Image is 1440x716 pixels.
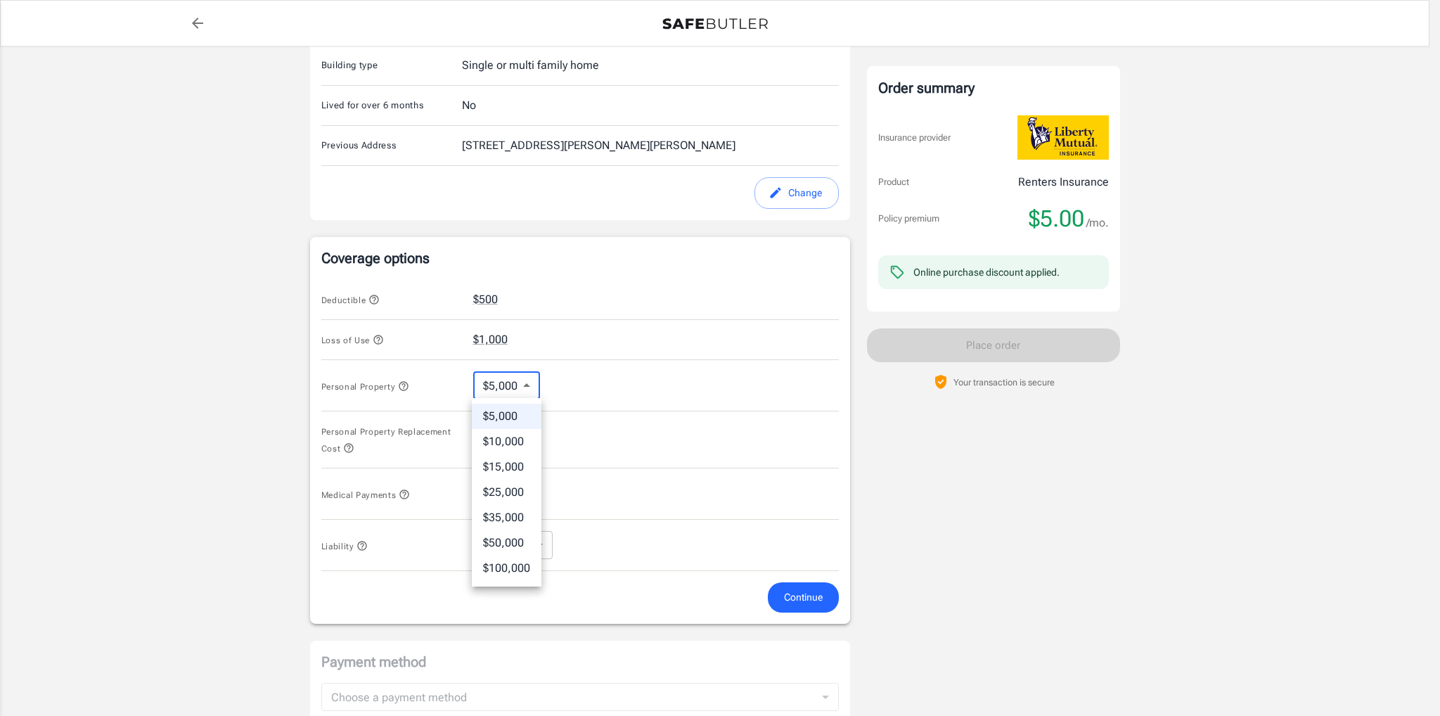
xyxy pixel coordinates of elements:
[472,556,541,581] li: $100,000
[472,429,541,454] li: $10,000
[472,505,541,530] li: $35,000
[472,530,541,556] li: $50,000
[472,480,541,505] li: $25,000
[472,454,541,480] li: $15,000
[472,404,541,429] li: $5,000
